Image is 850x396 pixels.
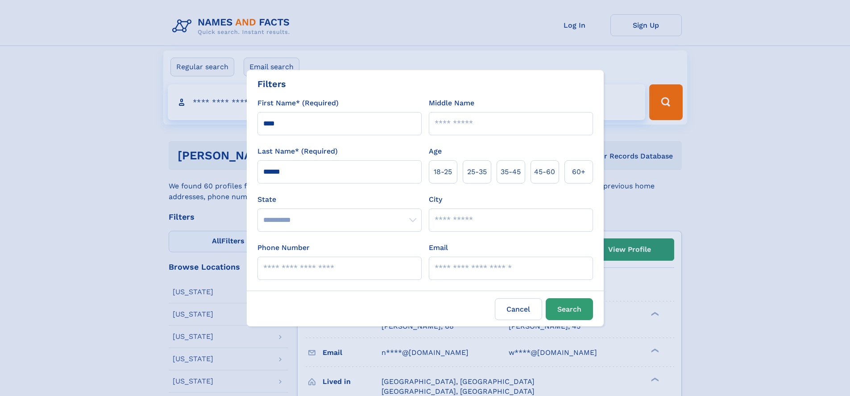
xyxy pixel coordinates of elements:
[495,298,542,320] label: Cancel
[534,167,555,177] span: 45‑60
[572,167,585,177] span: 60+
[467,167,487,177] span: 25‑35
[257,194,422,205] label: State
[429,98,474,108] label: Middle Name
[501,167,521,177] span: 35‑45
[429,242,448,253] label: Email
[257,98,339,108] label: First Name* (Required)
[429,146,442,157] label: Age
[429,194,442,205] label: City
[257,146,338,157] label: Last Name* (Required)
[257,77,286,91] div: Filters
[257,242,310,253] label: Phone Number
[546,298,593,320] button: Search
[434,167,452,177] span: 18‑25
